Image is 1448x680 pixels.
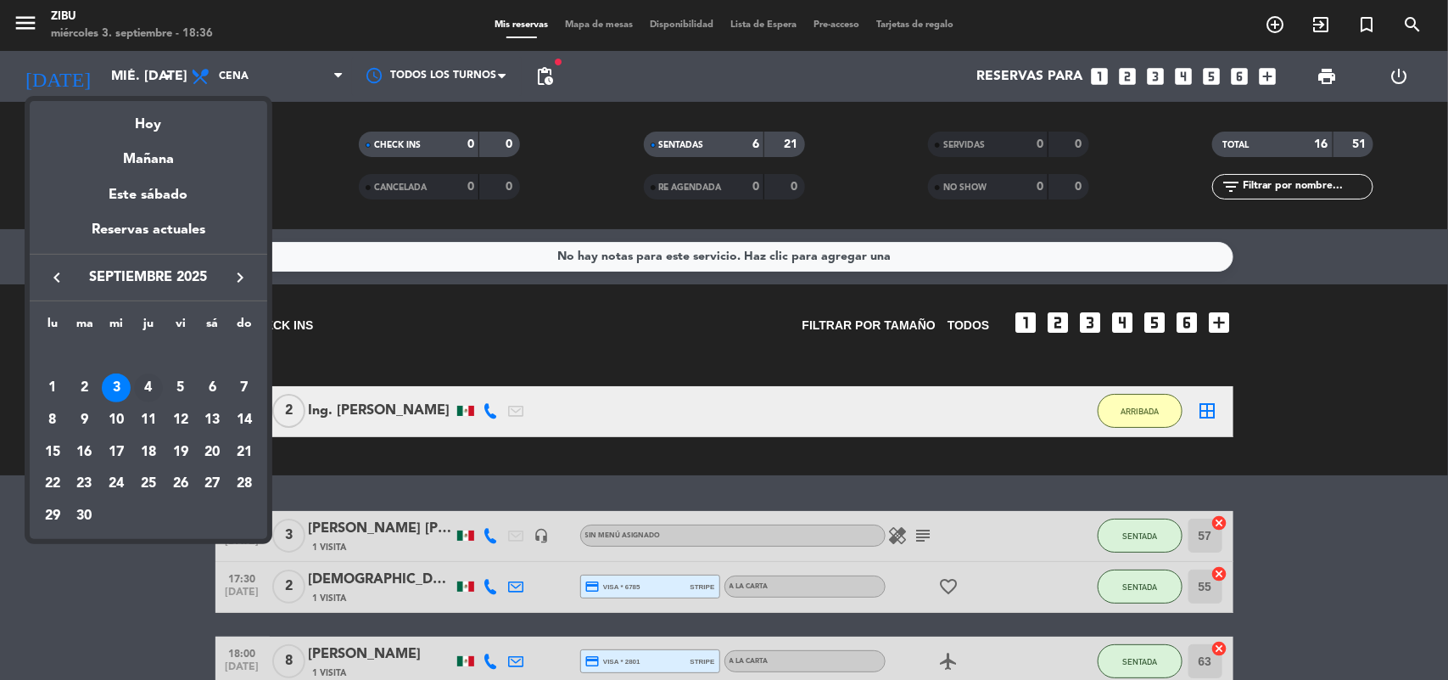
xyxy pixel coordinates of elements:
td: 26 de septiembre de 2025 [165,469,197,501]
td: 25 de septiembre de 2025 [132,469,165,501]
span: septiembre 2025 [72,267,225,289]
td: 17 de septiembre de 2025 [100,436,132,469]
td: 22 de septiembre de 2025 [36,469,69,501]
div: 7 [230,374,259,402]
div: 22 [38,469,67,498]
div: 27 [198,469,226,498]
i: keyboard_arrow_right [230,267,250,288]
div: 21 [230,438,259,467]
div: 23 [70,469,99,498]
div: 4 [134,374,163,402]
div: Hoy [30,101,267,136]
td: 10 de septiembre de 2025 [100,404,132,436]
div: 28 [230,469,259,498]
td: 9 de septiembre de 2025 [69,404,101,436]
td: 8 de septiembre de 2025 [36,404,69,436]
td: 21 de septiembre de 2025 [228,436,260,469]
td: 1 de septiembre de 2025 [36,372,69,404]
div: 18 [134,438,163,467]
th: sábado [197,314,229,340]
td: 19 de septiembre de 2025 [165,436,197,469]
div: 25 [134,469,163,498]
td: 6 de septiembre de 2025 [197,372,229,404]
button: keyboard_arrow_right [225,267,255,289]
td: 15 de septiembre de 2025 [36,436,69,469]
div: 26 [166,469,195,498]
td: 24 de septiembre de 2025 [100,469,132,501]
div: 8 [38,406,67,435]
td: 16 de septiembre de 2025 [69,436,101,469]
div: 29 [38,502,67,531]
td: 29 de septiembre de 2025 [36,500,69,532]
div: 17 [102,438,131,467]
td: 2 de septiembre de 2025 [69,372,101,404]
i: keyboard_arrow_left [47,267,67,288]
td: 12 de septiembre de 2025 [165,404,197,436]
td: 28 de septiembre de 2025 [228,469,260,501]
div: Reservas actuales [30,219,267,254]
td: 27 de septiembre de 2025 [197,469,229,501]
td: 20 de septiembre de 2025 [197,436,229,469]
div: 9 [70,406,99,435]
td: 3 de septiembre de 2025 [100,372,132,404]
div: 1 [38,374,67,402]
th: miércoles [100,314,132,340]
td: 7 de septiembre de 2025 [228,372,260,404]
div: 12 [166,406,195,435]
div: Este sábado [30,171,267,219]
td: 30 de septiembre de 2025 [69,500,101,532]
div: 20 [198,438,226,467]
div: 30 [70,502,99,531]
td: 23 de septiembre de 2025 [69,469,101,501]
td: 5 de septiembre de 2025 [165,372,197,404]
div: 2 [70,374,99,402]
td: 13 de septiembre de 2025 [197,404,229,436]
th: viernes [165,314,197,340]
div: 16 [70,438,99,467]
div: 14 [230,406,259,435]
div: 15 [38,438,67,467]
div: 3 [102,374,131,402]
div: 19 [166,438,195,467]
th: domingo [228,314,260,340]
td: 14 de septiembre de 2025 [228,404,260,436]
th: lunes [36,314,69,340]
td: SEP. [36,340,260,373]
th: martes [69,314,101,340]
div: 24 [102,469,131,498]
button: keyboard_arrow_left [42,267,72,289]
div: 6 [198,374,226,402]
div: 10 [102,406,131,435]
div: 11 [134,406,163,435]
th: jueves [132,314,165,340]
td: 4 de septiembre de 2025 [132,372,165,404]
div: Mañana [30,136,267,171]
td: 18 de septiembre de 2025 [132,436,165,469]
div: 13 [198,406,226,435]
div: 5 [166,374,195,402]
td: 11 de septiembre de 2025 [132,404,165,436]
